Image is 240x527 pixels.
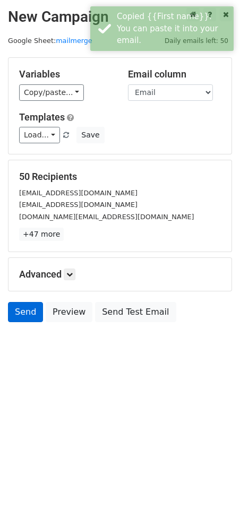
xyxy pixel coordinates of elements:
h5: 50 Recipients [19,171,221,183]
a: Copy/paste... [19,84,84,101]
div: Copied {{First name}}. You can paste it into your email. [117,11,229,47]
small: Google Sheet: [8,37,92,45]
iframe: Chat Widget [187,476,240,527]
button: Save [76,127,104,143]
small: [EMAIL_ADDRESS][DOMAIN_NAME] [19,201,138,209]
a: Preview [46,302,92,322]
h2: New Campaign [8,8,232,26]
small: [DOMAIN_NAME][EMAIL_ADDRESS][DOMAIN_NAME] [19,213,194,221]
h5: Email column [128,68,221,80]
h5: Advanced [19,269,221,280]
a: Load... [19,127,60,143]
a: Send [8,302,43,322]
a: mailmerge [56,37,92,45]
small: [EMAIL_ADDRESS][DOMAIN_NAME] [19,189,138,197]
h5: Variables [19,68,112,80]
a: Templates [19,111,65,123]
a: Send Test Email [95,302,176,322]
a: +47 more [19,228,64,241]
